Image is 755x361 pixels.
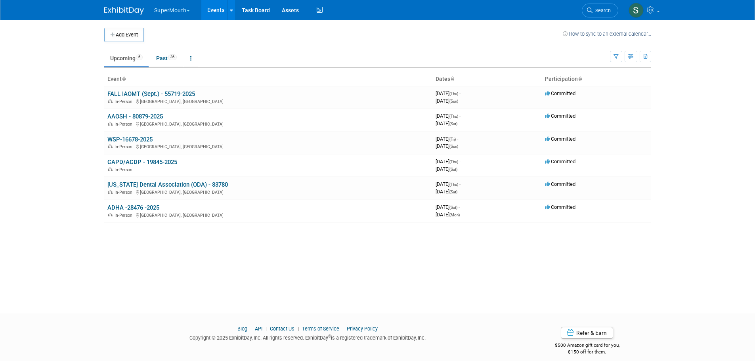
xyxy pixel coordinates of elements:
[108,99,113,103] img: In-Person Event
[449,122,457,126] span: (Sat)
[545,90,575,96] span: Committed
[340,326,346,332] span: |
[107,113,163,120] a: AAOSH - 80879-2025
[248,326,254,332] span: |
[436,90,461,96] span: [DATE]
[436,166,457,172] span: [DATE]
[582,4,618,17] a: Search
[115,190,135,195] span: In-Person
[104,73,432,86] th: Event
[459,90,461,96] span: -
[459,204,460,210] span: -
[436,143,458,149] span: [DATE]
[436,181,461,187] span: [DATE]
[104,7,144,15] img: ExhibitDay
[593,8,611,13] span: Search
[328,334,331,338] sup: ®
[436,136,458,142] span: [DATE]
[449,205,457,210] span: (Sat)
[108,167,113,171] img: In-Person Event
[457,136,458,142] span: -
[436,113,461,119] span: [DATE]
[104,51,149,66] a: Upcoming6
[107,159,177,166] a: CAPD/ACDP - 19845-2025
[436,98,458,104] span: [DATE]
[436,159,461,164] span: [DATE]
[296,326,301,332] span: |
[107,120,429,127] div: [GEOGRAPHIC_DATA], [GEOGRAPHIC_DATA]
[436,189,457,195] span: [DATE]
[255,326,262,332] a: API
[107,136,153,143] a: WSP-16678-2025
[107,189,429,195] div: [GEOGRAPHIC_DATA], [GEOGRAPHIC_DATA]
[545,181,575,187] span: Committed
[449,114,458,118] span: (Thu)
[108,213,113,217] img: In-Person Event
[436,212,460,218] span: [DATE]
[561,327,613,339] a: Refer & Earn
[545,159,575,164] span: Committed
[449,182,458,187] span: (Thu)
[432,73,542,86] th: Dates
[107,181,228,188] a: [US_STATE] Dental Association (ODA) - 83780
[459,113,461,119] span: -
[578,76,582,82] a: Sort by Participation Type
[115,167,135,172] span: In-Person
[542,73,651,86] th: Participation
[104,28,144,42] button: Add Event
[449,99,458,103] span: (Sun)
[459,181,461,187] span: -
[545,136,575,142] span: Committed
[264,326,269,332] span: |
[302,326,339,332] a: Terms of Service
[449,92,458,96] span: (Thu)
[237,326,247,332] a: Blog
[347,326,378,332] a: Privacy Policy
[545,113,575,119] span: Committed
[136,54,143,60] span: 6
[115,122,135,127] span: In-Person
[436,120,457,126] span: [DATE]
[563,31,651,37] a: How to sync to an external calendar...
[107,204,159,211] a: ADHA -28476 -2025
[150,51,183,66] a: Past36
[270,326,294,332] a: Contact Us
[104,332,512,342] div: Copyright © 2025 ExhibitDay, Inc. All rights reserved. ExhibitDay is a registered trademark of Ex...
[449,190,457,194] span: (Sat)
[459,159,461,164] span: -
[449,213,460,217] span: (Mon)
[115,144,135,149] span: In-Person
[449,160,458,164] span: (Thu)
[523,337,651,355] div: $500 Amazon gift card for you,
[107,212,429,218] div: [GEOGRAPHIC_DATA], [GEOGRAPHIC_DATA]
[523,349,651,355] div: $150 off for them.
[108,190,113,194] img: In-Person Event
[107,143,429,149] div: [GEOGRAPHIC_DATA], [GEOGRAPHIC_DATA]
[108,144,113,148] img: In-Person Event
[449,167,457,172] span: (Sat)
[545,204,575,210] span: Committed
[115,99,135,104] span: In-Person
[449,144,458,149] span: (Sun)
[450,76,454,82] a: Sort by Start Date
[168,54,177,60] span: 36
[107,90,195,97] a: FALL IAOMT (Sept.) - 55719-2025
[108,122,113,126] img: In-Person Event
[115,213,135,218] span: In-Person
[629,3,644,18] img: Sam Murphy
[436,204,460,210] span: [DATE]
[122,76,126,82] a: Sort by Event Name
[107,98,429,104] div: [GEOGRAPHIC_DATA], [GEOGRAPHIC_DATA]
[449,137,456,141] span: (Fri)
